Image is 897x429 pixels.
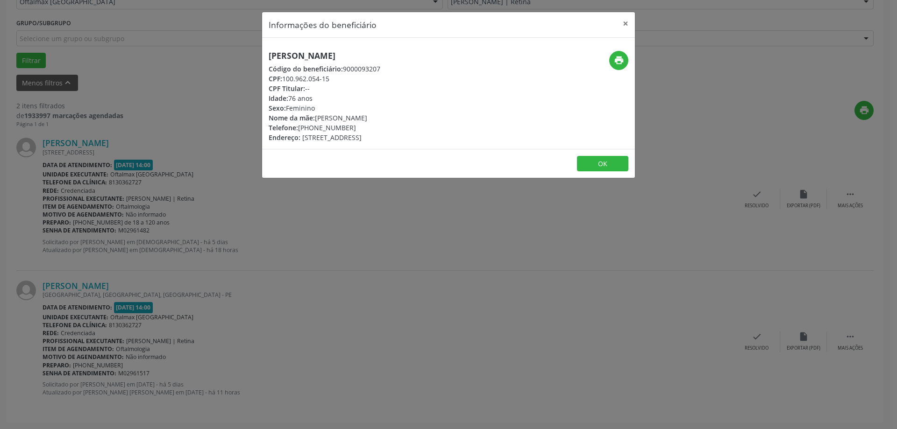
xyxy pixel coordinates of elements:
[269,103,380,113] div: Feminino
[616,12,635,35] button: Close
[269,113,315,122] span: Nome da mãe:
[302,133,362,142] span: [STREET_ADDRESS]
[269,51,380,61] h5: [PERSON_NAME]
[269,84,380,93] div: --
[269,74,282,83] span: CPF:
[609,51,628,70] button: print
[269,104,286,113] span: Sexo:
[269,19,377,31] h5: Informações do beneficiário
[269,133,300,142] span: Endereço:
[269,113,380,123] div: [PERSON_NAME]
[269,123,380,133] div: [PHONE_NUMBER]
[269,123,298,132] span: Telefone:
[269,74,380,84] div: 100.962.054-15
[269,64,380,74] div: 9000093207
[269,84,305,93] span: CPF Titular:
[577,156,628,172] button: OK
[269,64,343,73] span: Código do beneficiário:
[269,93,380,103] div: 76 anos
[614,55,624,65] i: print
[269,94,288,103] span: Idade:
